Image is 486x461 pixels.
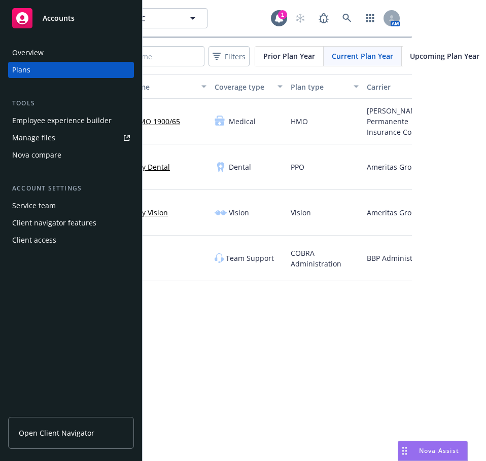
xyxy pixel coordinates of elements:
button: Plan name [109,74,211,99]
a: Report a Bug [314,8,334,28]
button: Carrier [363,74,439,99]
span: Vision [291,207,311,218]
span: BBP Administration [367,253,433,263]
span: Filters [211,49,248,64]
button: Plan type [287,74,363,99]
input: Search by name [81,46,204,66]
span: Open Client Navigator [19,428,94,438]
div: Employee experience builder [12,112,112,129]
div: Account settings [8,183,134,194]
a: Client navigator features [8,215,134,231]
div: Carrier [367,82,424,92]
span: Medical [229,116,256,127]
a: Silver HMO 1900/65 [113,116,180,127]
a: Employee experience builder [8,112,134,129]
span: Dental [229,162,251,172]
div: Nova compare [12,147,61,163]
div: Client navigator features [12,215,96,231]
span: Team Support [226,253,274,263]
span: Filters [225,51,246,62]
button: Pizza Antica LLC [81,8,207,28]
a: Nova compare [8,147,134,163]
div: Drag to move [398,441,411,460]
div: Plan name [113,82,195,92]
span: Current Plan Year [332,51,393,61]
div: Manage files [12,130,55,146]
a: Accounts [8,4,134,32]
div: Client access [12,232,56,248]
a: Plans [8,62,134,78]
a: Client access [8,232,134,248]
a: Service team [8,198,134,214]
div: Service team [12,198,56,214]
a: Switch app [360,8,380,28]
span: PPO [291,162,304,172]
button: Nova Assist [398,441,468,461]
a: Manage files [8,130,134,146]
span: Ameritas Group [367,162,421,172]
span: Vision [229,207,249,218]
span: Upcoming Plan Year [410,51,479,61]
div: Tools [8,98,134,108]
button: Coverage type [211,74,287,99]
span: Prior Plan Year [263,51,315,61]
span: Ameritas Group [367,207,421,218]
span: Nova Assist [419,446,459,455]
div: Overview [12,45,44,61]
div: Plans [12,62,30,78]
span: Accounts [43,14,75,22]
a: Overview [8,45,134,61]
button: Filters [209,46,250,66]
span: [PERSON_NAME] Permanente Insurance Company [367,105,435,137]
a: Start snowing [290,8,310,28]
div: 1 [278,10,287,19]
div: Plan type [291,82,348,92]
span: HMO [291,116,308,127]
span: COBRA Administration [291,248,359,269]
a: Search [337,8,357,28]
div: Coverage type [215,82,271,92]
